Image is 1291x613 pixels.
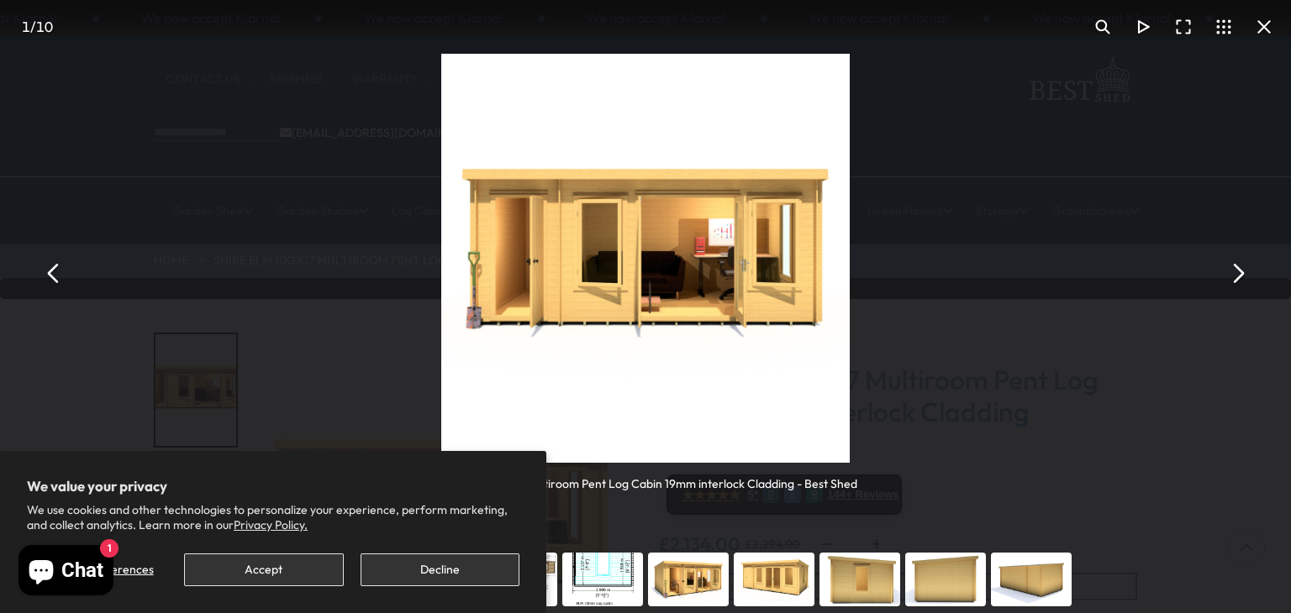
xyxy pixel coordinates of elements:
h2: We value your privacy [27,478,519,495]
button: Close [1244,7,1284,47]
button: Next [1217,253,1257,293]
div: Shire Elm 10Gx17 Multiroom Pent Log Cabin 19mm interlock Cladding - Best Shed [434,463,857,492]
a: Privacy Policy. [234,517,308,532]
span: 10 [36,18,53,35]
button: Previous [34,253,74,293]
span: 1 [22,18,30,35]
button: Decline [361,553,519,586]
button: Toggle zoom level [1083,7,1123,47]
button: Toggle thumbnails [1204,7,1244,47]
div: / [7,7,67,47]
button: Accept [184,553,343,586]
inbox-online-store-chat: Shopify online store chat [13,545,119,600]
p: We use cookies and other technologies to personalize your experience, perform marketing, and coll... [27,502,519,532]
